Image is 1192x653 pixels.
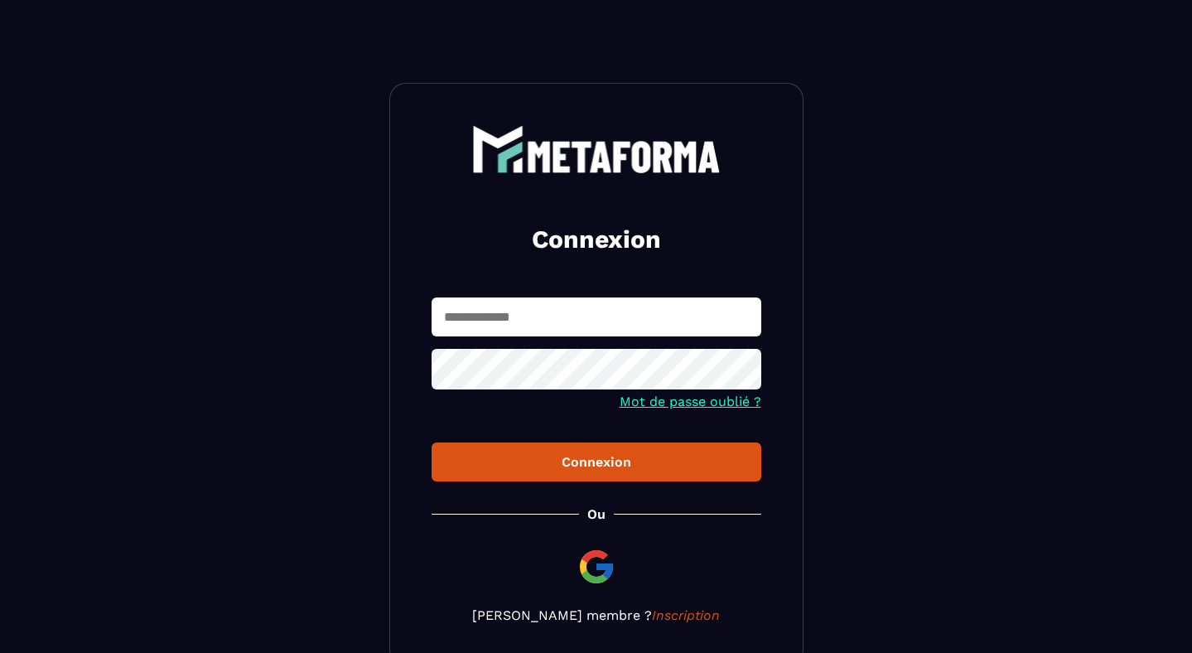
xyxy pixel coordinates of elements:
a: Mot de passe oublié ? [620,394,761,409]
h2: Connexion [451,223,741,256]
img: logo [472,125,721,173]
div: Connexion [445,454,748,470]
p: [PERSON_NAME] membre ? [432,607,761,623]
img: google [577,547,616,587]
a: Inscription [652,607,720,623]
p: Ou [587,506,606,522]
a: logo [432,125,761,173]
button: Connexion [432,443,761,481]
